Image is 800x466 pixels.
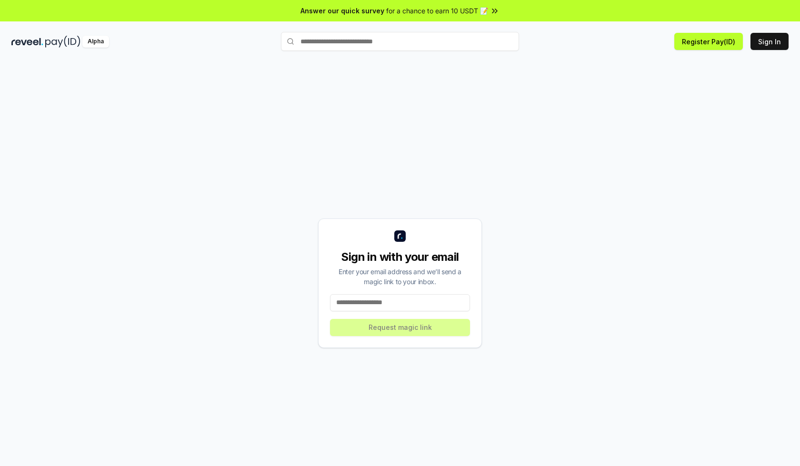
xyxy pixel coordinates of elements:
div: Enter your email address and we’ll send a magic link to your inbox. [330,267,470,287]
div: Sign in with your email [330,249,470,265]
button: Register Pay(ID) [674,33,743,50]
img: logo_small [394,230,406,242]
span: for a chance to earn 10 USDT 📝 [386,6,488,16]
button: Sign In [750,33,789,50]
img: pay_id [45,36,80,48]
span: Answer our quick survey [300,6,384,16]
img: reveel_dark [11,36,43,48]
div: Alpha [82,36,109,48]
